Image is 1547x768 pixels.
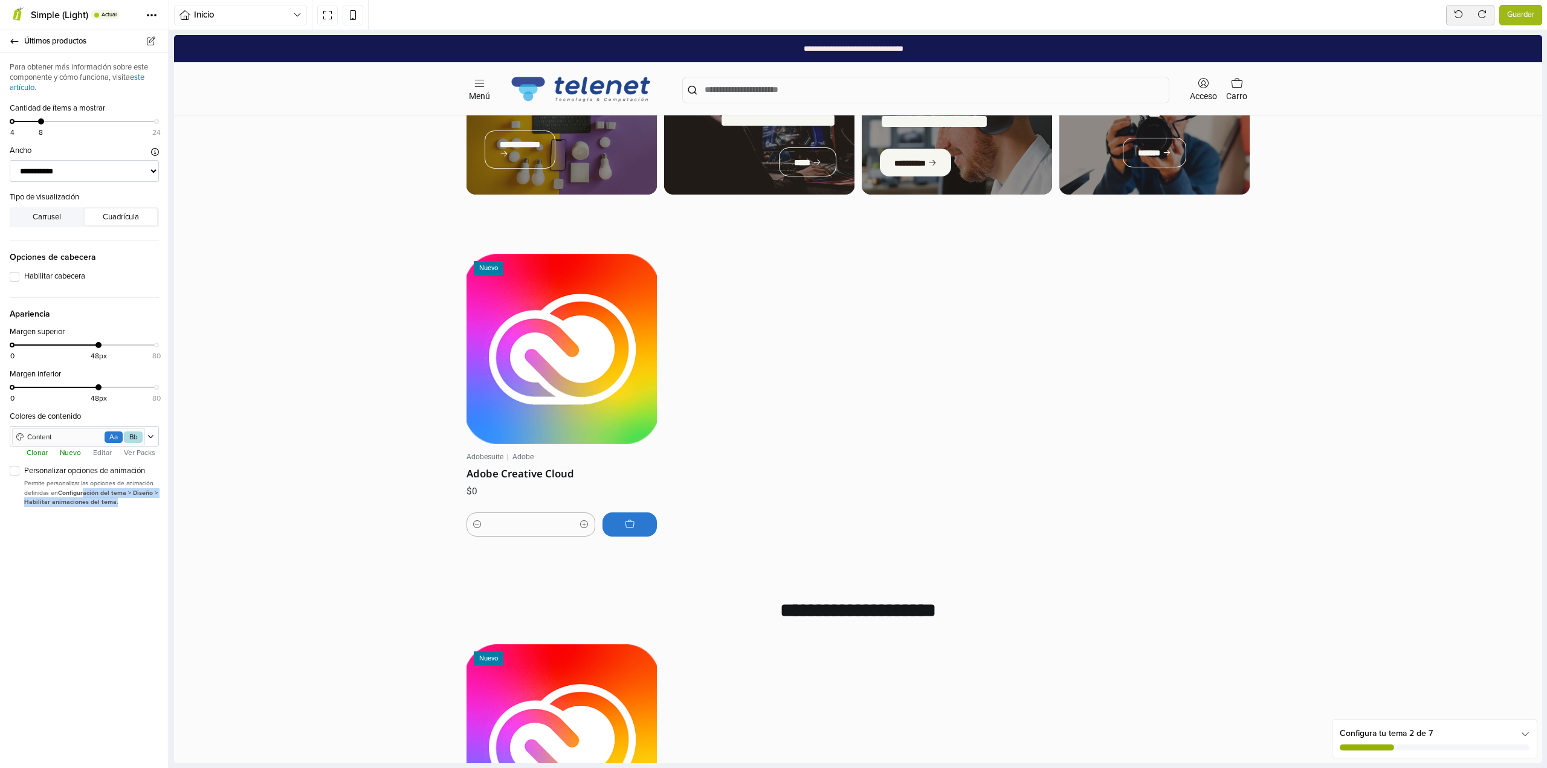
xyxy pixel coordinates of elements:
span: 48px [91,393,107,404]
button: Clonar [23,447,51,459]
a: este artículo [10,73,144,92]
span: Adobesuite [292,418,329,425]
span: 80 [152,393,161,404]
span: Actual [102,12,117,18]
span: 8 [39,127,43,138]
span: Opciones de cabecera [10,240,159,263]
span: | [333,418,335,425]
button: Carrusel [10,208,83,225]
p: Para obtener más información sobre este componente y cómo funciona, visita . [10,62,159,93]
button: Editar [89,447,115,459]
button: Cuadrícula [85,208,158,225]
label: Tipo de visualización [10,192,79,204]
span: 0 [10,350,15,361]
button: Guardar [1499,5,1542,25]
a: ContentAaBb [12,428,145,445]
div: Configura tu tema 2 de 7 [1332,720,1537,758]
button: Submit [508,42,529,68]
button: Inicio [174,5,307,25]
span: 4 [10,127,15,138]
label: Habilitar cabecera [24,271,159,283]
span: Apariencia [10,297,159,320]
div: Nuevo [300,616,329,630]
div: $0 [292,452,483,461]
div: Acceso [1016,57,1043,65]
button: Menú [292,38,318,69]
button: Agregar Adobe Creative Cloud al carro [428,477,483,502]
span: Últimos productos [24,33,154,50]
label: Ancho [10,145,31,157]
button: Ver Packs [120,447,159,459]
img: Telenet Chile [333,39,479,69]
button: Acceso [1013,38,1045,69]
span: Content [25,432,103,443]
label: Colores de contenido [10,411,81,423]
span: 48px [91,350,107,361]
div: Menú [295,57,316,65]
span: Aa [109,432,118,443]
span: 0 [10,393,15,404]
button: Carro [1050,38,1076,69]
label: Margen inferior [10,369,61,381]
span: Bb [129,432,138,443]
button: Nuevo [56,447,85,459]
label: Margen superior [10,326,65,338]
strong: Configuración del tema > Diseño > Habilitar animaciones del tema [24,489,158,506]
span: Guardar [1507,9,1534,21]
button: Reducir cantidad [293,478,314,501]
a: Adobe Creative Cloud [292,431,483,445]
a: Nuevo [292,219,483,409]
span: 24 [152,127,161,138]
div: Nuevo [300,226,329,240]
label: Cantidad de ítems a mostrar [10,103,105,115]
p: Permite personalizar las opciones de animación definidas en . [24,479,159,507]
div: Configura tu tema 2 de 7 [1340,727,1529,740]
button: Aumentar cantidad [400,478,421,501]
label: Personalizar opciones de animación [24,465,159,477]
span: Simple (Light) [31,9,88,21]
span: Inicio [194,8,293,22]
div: Carro [1052,57,1073,65]
span: 80 [152,350,161,361]
span: Adobe [338,418,360,425]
